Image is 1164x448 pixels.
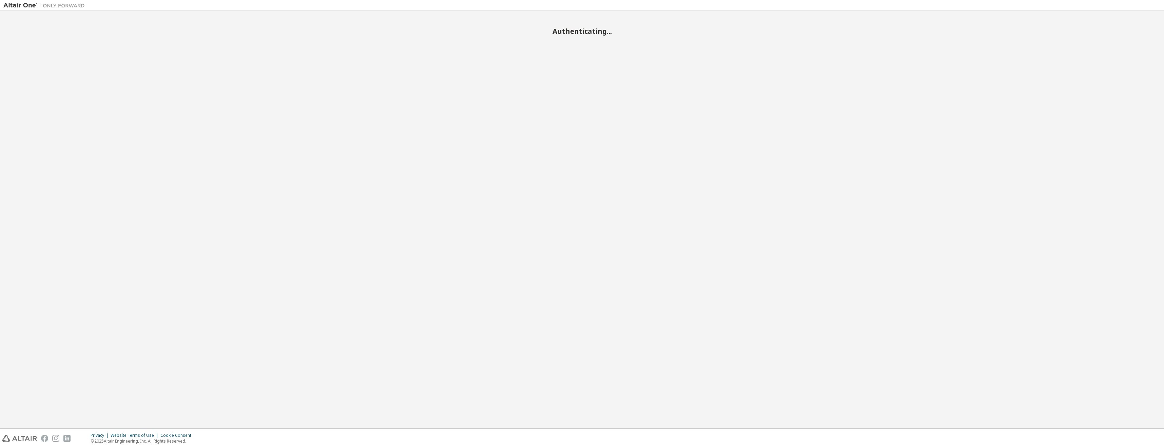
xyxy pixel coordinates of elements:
[52,435,59,442] img: instagram.svg
[91,433,111,438] div: Privacy
[63,435,71,442] img: linkedin.svg
[91,438,195,444] p: © 2025 Altair Engineering, Inc. All Rights Reserved.
[2,435,37,442] img: altair_logo.svg
[3,27,1161,36] h2: Authenticating...
[160,433,195,438] div: Cookie Consent
[3,2,88,9] img: Altair One
[111,433,160,438] div: Website Terms of Use
[41,435,48,442] img: facebook.svg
